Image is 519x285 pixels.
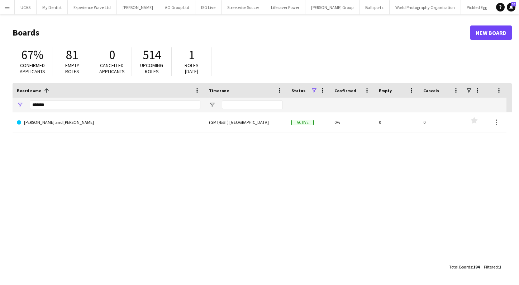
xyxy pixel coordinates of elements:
[15,0,37,14] button: UCAS
[209,88,229,93] span: Timezone
[291,88,305,93] span: Status
[461,0,493,14] button: Pickled Egg
[360,0,390,14] button: Ballsportz
[375,112,419,132] div: 0
[117,0,159,14] button: [PERSON_NAME]
[17,102,23,108] button: Open Filter Menu
[140,62,163,75] span: Upcoming roles
[66,47,78,63] span: 81
[13,27,470,38] h1: Boards
[484,260,501,274] div: :
[330,112,375,132] div: 0%
[473,264,480,270] span: 194
[109,47,115,63] span: 0
[334,88,356,93] span: Confirmed
[222,0,265,14] button: Streetwise Soccer
[17,88,41,93] span: Board name
[291,120,314,125] span: Active
[209,102,215,108] button: Open Filter Menu
[30,101,200,109] input: Board name Filter Input
[470,25,512,40] a: New Board
[449,260,480,274] div: :
[189,47,195,63] span: 1
[205,112,287,132] div: (GMT/BST) [GEOGRAPHIC_DATA]
[222,101,283,109] input: Timezone Filter Input
[499,264,501,270] span: 1
[143,47,161,63] span: 514
[185,62,199,75] span: Roles [DATE]
[390,0,461,14] button: World Photography Organisation
[195,0,222,14] button: ISG Live
[484,264,498,270] span: Filtered
[507,3,515,11] a: 32
[20,62,45,75] span: Confirmed applicants
[419,112,463,132] div: 0
[159,0,195,14] button: AO Group Ltd
[511,2,516,6] span: 32
[65,62,79,75] span: Empty roles
[21,47,43,63] span: 67%
[99,62,125,75] span: Cancelled applicants
[305,0,360,14] button: [PERSON_NAME] Group
[449,264,472,270] span: Total Boards
[265,0,305,14] button: Lifesaver Power
[37,0,68,14] button: My Dentist
[17,112,200,132] a: [PERSON_NAME] and [PERSON_NAME]
[423,88,439,93] span: Cancels
[68,0,117,14] button: Experience Wave Ltd
[379,88,392,93] span: Empty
